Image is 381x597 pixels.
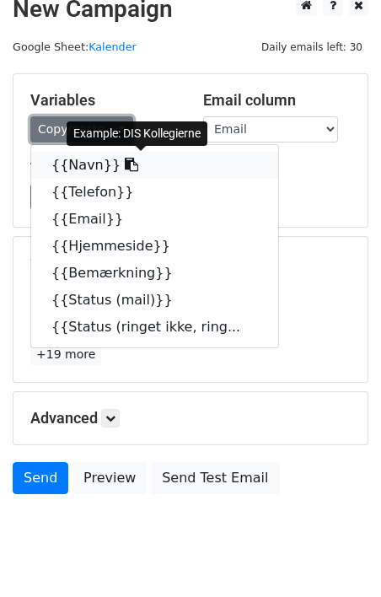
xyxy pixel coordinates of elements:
[31,260,278,287] a: {{Bemærkning}}
[67,121,207,146] div: Example: DIS Kollegierne
[151,462,279,494] a: Send Test Email
[31,179,278,206] a: {{Telefon}}
[31,152,278,179] a: {{Navn}}
[31,287,278,314] a: {{Status (mail)}}
[30,409,351,428] h5: Advanced
[13,462,68,494] a: Send
[255,38,368,56] span: Daily emails left: 30
[297,516,381,597] div: Chat-widget
[89,40,137,53] a: Kalender
[255,40,368,53] a: Daily emails left: 30
[31,206,278,233] a: {{Email}}
[30,344,101,365] a: +19 more
[72,462,147,494] a: Preview
[30,116,133,143] a: Copy/paste...
[297,516,381,597] iframe: Chat Widget
[31,233,278,260] a: {{Hjemmeside}}
[30,91,178,110] h5: Variables
[13,40,137,53] small: Google Sheet:
[203,91,351,110] h5: Email column
[31,314,278,341] a: {{Status (ringet ikke, ring...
